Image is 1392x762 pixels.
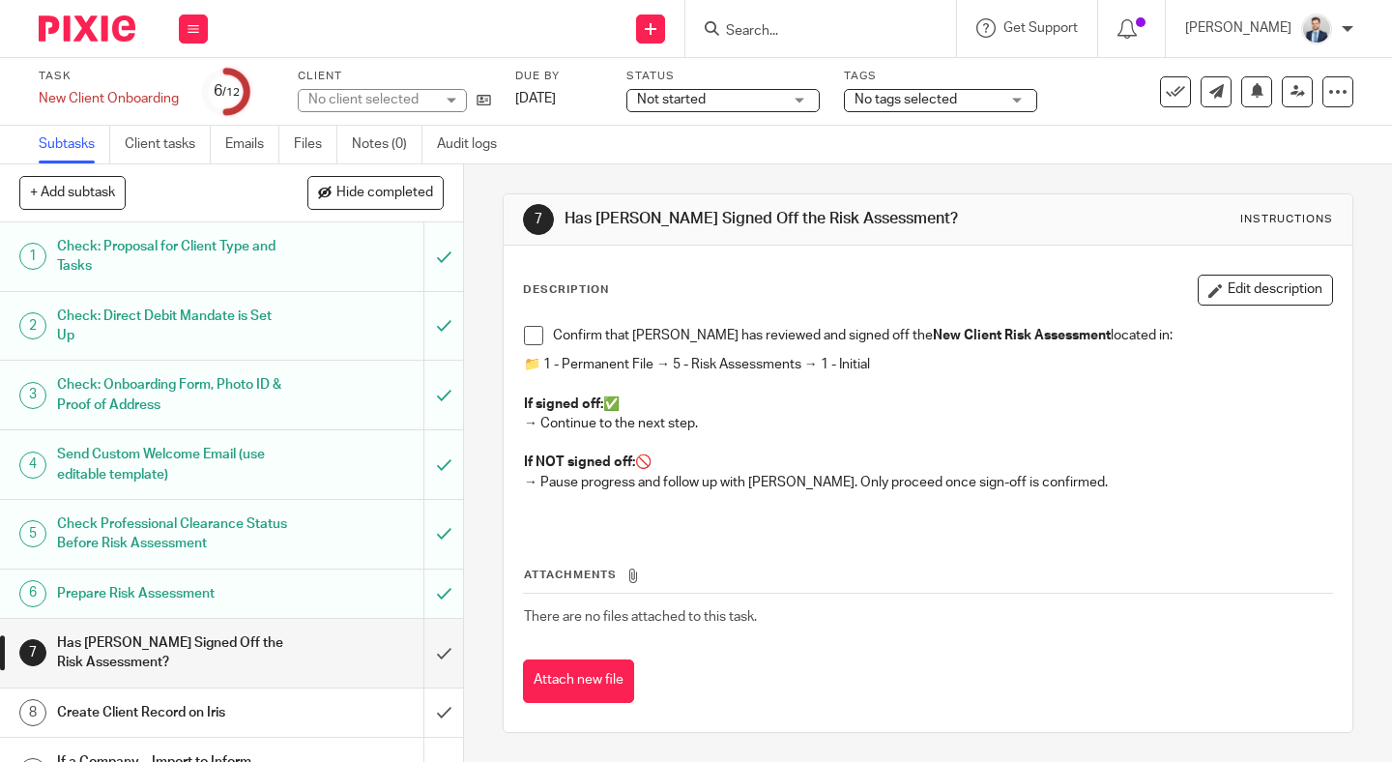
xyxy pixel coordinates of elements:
[57,440,289,489] h1: Send Custom Welcome Email (use editable template)
[1301,14,1332,44] img: LinkedIn%20Profile.jpeg
[222,87,240,98] small: /12
[524,453,1332,472] p: 🚫
[1198,275,1333,306] button: Edit description
[19,243,46,270] div: 1
[724,23,898,41] input: Search
[524,570,617,580] span: Attachments
[933,329,1111,342] strong: New Client Risk Assessment
[524,395,1332,414] p: ✅
[298,69,491,84] label: Client
[19,639,46,666] div: 7
[57,510,289,559] h1: Check Professional Clearance Status Before Risk Assessment
[19,382,46,409] div: 3
[1240,212,1333,227] div: Instructions
[1185,18,1291,38] p: [PERSON_NAME]
[626,69,820,84] label: Status
[523,282,609,298] p: Description
[57,232,289,281] h1: Check: Proposal for Client Type and Tasks
[553,326,1332,345] p: Confirm that [PERSON_NAME] has reviewed and signed off the located in:
[308,90,434,109] div: No client selected
[352,126,422,163] a: Notes (0)
[214,80,240,103] div: 6
[336,186,433,201] span: Hide completed
[844,69,1037,84] label: Tags
[57,698,289,727] h1: Create Client Record on Iris
[19,176,126,209] button: + Add subtask
[523,659,634,703] button: Attach new file
[57,302,289,351] h1: Check: Direct Debit Mandate is Set Up
[19,312,46,339] div: 2
[523,204,554,235] div: 7
[437,126,511,163] a: Audit logs
[39,89,179,108] div: New Client Onboarding
[637,93,706,106] span: Not started
[19,699,46,726] div: 8
[19,580,46,607] div: 6
[57,370,289,420] h1: Check: Onboarding Form, Photo ID & Proof of Address
[39,126,110,163] a: Subtasks
[19,452,46,479] div: 4
[524,355,1332,374] p: 📁 1 - Permanent File → 5 - Risk Assessments → 1 - Initial
[57,629,289,678] h1: Has [PERSON_NAME] Signed Off the Risk Assessment?
[524,610,757,624] span: There are no files attached to this task.
[39,69,179,84] label: Task
[225,126,279,163] a: Emails
[515,69,602,84] label: Due by
[307,176,444,209] button: Hide completed
[1003,21,1078,35] span: Get Support
[39,15,135,42] img: Pixie
[524,414,1332,433] p: → Continue to the next step.
[524,397,603,411] strong: If signed off:
[294,126,337,163] a: Files
[57,579,289,608] h1: Prepare Risk Assessment
[19,520,46,547] div: 5
[524,473,1332,492] p: → Pause progress and follow up with [PERSON_NAME]. Only proceed once sign-off is confirmed.
[855,93,957,106] span: No tags selected
[125,126,211,163] a: Client tasks
[565,209,970,229] h1: Has [PERSON_NAME] Signed Off the Risk Assessment?
[524,455,635,469] strong: If NOT signed off:
[515,92,556,105] span: [DATE]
